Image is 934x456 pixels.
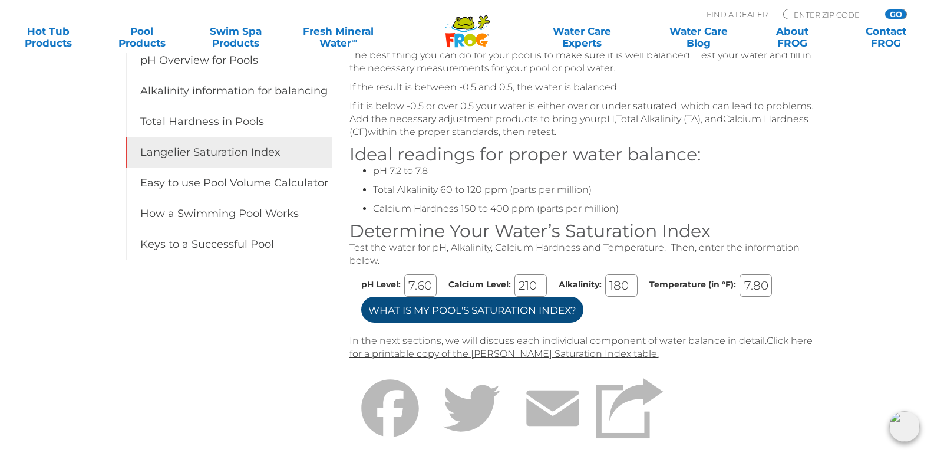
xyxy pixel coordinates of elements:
[126,198,332,229] a: How a Swimming Pool Works
[126,168,332,198] a: Easy to use Pool Volume Calculator
[707,9,768,19] p: Find A Dealer
[373,183,821,196] li: Total Alkalinity 60 to 120 ppm (parts per million)
[662,25,735,49] a: Water CareBlog
[361,297,583,323] input: What is my Pool's Saturation Index?
[105,25,179,49] a: PoolProducts
[349,81,821,94] p: If the result is between -0.5 and 0.5, the water is balanced.
[361,280,401,289] label: pH Level:
[448,280,511,289] label: Calcium Level:
[126,45,332,76] a: pH Overview for Pools
[126,229,332,260] a: Keys to a Successful Pool
[349,145,821,165] h3: Ideal readings for proper water balance:
[349,221,821,241] h3: Determine Your Water’s Saturation Index
[199,25,272,49] a: Swim SpaProducts
[12,25,85,49] a: Hot TubProducts
[559,280,602,289] label: Alkalinity:
[373,202,821,215] li: Calcium Hardness 150 to 400 ppm (parts per million)
[349,241,821,267] p: Test the water for pH, Alkalinity, Calcium Hardness and Temperature. Then, enter the information ...
[351,36,357,45] sup: ∞
[889,411,920,442] img: openIcon
[349,100,821,139] p: If it is below -0.5 or over 0.5 your water is either over or under saturated, which can lead to p...
[793,9,872,19] input: Zip Code Form
[349,334,821,360] p: In the next sections, we will discuss each individual component of water balance in detail.
[616,113,701,124] a: Total Alkalinity (TA)
[126,76,332,106] a: Alkalinity information for balancing
[596,378,664,439] img: Share
[885,9,906,19] input: GO
[849,25,922,49] a: ContactFROG
[349,49,821,75] p: The best thing you can do for your pool is to make sure it is well balanced. Test your water and ...
[649,280,736,289] label: Temperature (in °F):
[126,106,332,137] a: Total Hardness in Pools
[523,25,641,49] a: Water CareExperts
[755,25,829,49] a: AboutFROG
[600,113,615,124] a: pH
[126,137,332,168] a: Langelier Saturation Index
[373,165,821,178] li: pH 7.2 to 7.8
[293,25,384,49] a: Fresh MineralWater∞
